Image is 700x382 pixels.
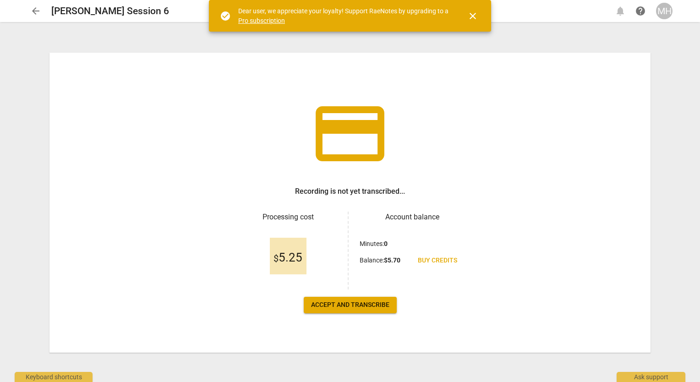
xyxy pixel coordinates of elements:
[51,5,169,17] h2: [PERSON_NAME] Session 6
[220,11,231,22] span: check_circle
[632,3,649,19] a: Help
[656,3,673,19] button: MH
[360,212,465,223] h3: Account balance
[418,256,457,265] span: Buy credits
[384,256,400,264] b: $ 5.70
[15,372,93,382] div: Keyboard shortcuts
[309,93,391,175] span: credit_card
[238,17,285,24] a: Pro subscription
[304,297,397,313] button: Accept and transcribe
[238,6,451,25] div: Dear user, we appreciate your loyalty! Support RaeNotes by upgrading to a
[462,5,484,27] button: Close
[295,186,405,197] h3: Recording is not yet transcribed...
[384,240,388,247] b: 0
[635,5,646,16] span: help
[273,251,302,265] span: 5.25
[311,300,389,310] span: Accept and transcribe
[273,253,279,264] span: $
[467,11,478,22] span: close
[360,239,388,249] p: Minutes :
[410,252,465,269] a: Buy credits
[360,256,400,265] p: Balance :
[30,5,41,16] span: arrow_back
[617,372,685,382] div: Ask support
[235,212,340,223] h3: Processing cost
